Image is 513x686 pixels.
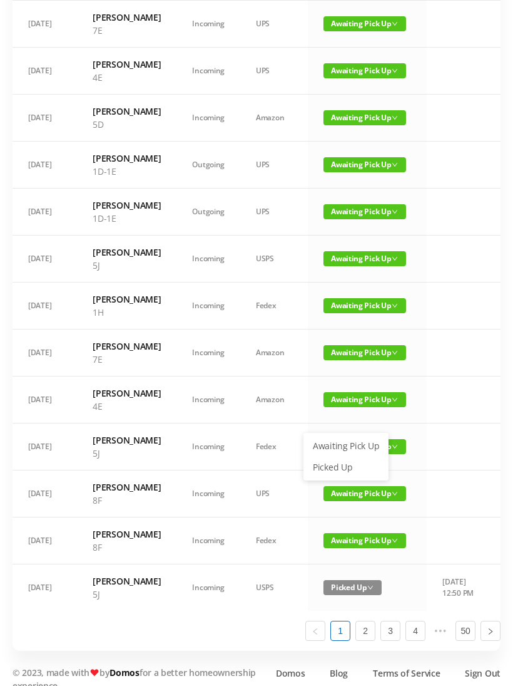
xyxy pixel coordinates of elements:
[13,95,77,142] td: [DATE]
[93,71,161,84] p: 4E
[356,621,375,640] a: 2
[176,95,240,142] td: Incoming
[330,621,350,641] li: 1
[331,621,350,640] a: 1
[93,11,161,24] h6: [PERSON_NAME]
[93,199,161,212] h6: [PERSON_NAME]
[240,424,308,470] td: Fedex
[240,236,308,283] td: USPS
[13,48,77,95] td: [DATE]
[323,157,406,172] span: Awaiting Pick Up
[93,588,161,601] p: 5J
[240,517,308,564] td: Fedex
[240,330,308,377] td: Amazon
[456,621,475,640] a: 50
[323,486,406,501] span: Awaiting Pick Up
[240,283,308,330] td: Fedex
[323,533,406,548] span: Awaiting Pick Up
[392,115,398,121] i: icon: down
[13,189,77,236] td: [DATE]
[13,564,77,611] td: [DATE]
[355,621,375,641] li: 2
[392,491,398,497] i: icon: down
[109,667,140,678] a: Domos
[240,142,308,189] td: UPS
[13,330,77,377] td: [DATE]
[93,481,161,494] h6: [PERSON_NAME]
[13,283,77,330] td: [DATE]
[380,621,400,641] li: 3
[93,118,161,131] p: 5D
[455,621,475,641] li: 50
[392,21,398,27] i: icon: down
[392,397,398,403] i: icon: down
[176,236,240,283] td: Incoming
[176,470,240,517] td: Incoming
[93,340,161,353] h6: [PERSON_NAME]
[323,16,406,31] span: Awaiting Pick Up
[176,283,240,330] td: Incoming
[305,436,387,456] a: Awaiting Pick Up
[13,470,77,517] td: [DATE]
[323,580,382,595] span: Picked Up
[176,330,240,377] td: Incoming
[381,621,400,640] a: 3
[93,400,161,413] p: 4E
[93,165,161,178] p: 1D-1E
[176,424,240,470] td: Incoming
[305,621,325,641] li: Previous Page
[392,350,398,356] i: icon: down
[405,621,425,641] li: 4
[93,494,161,507] p: 8F
[323,298,406,313] span: Awaiting Pick Up
[240,377,308,424] td: Amazon
[406,621,425,640] a: 4
[373,667,440,680] a: Terms of Service
[427,564,492,611] td: [DATE] 12:50 PM
[392,256,398,262] i: icon: down
[323,63,406,78] span: Awaiting Pick Up
[93,58,161,71] h6: [PERSON_NAME]
[93,306,161,319] p: 1H
[93,24,161,37] p: 7E
[93,353,161,366] p: 7E
[392,68,398,74] i: icon: down
[465,667,500,680] a: Sign Out
[480,621,500,641] li: Next Page
[323,251,406,266] span: Awaiting Pick Up
[93,541,161,554] p: 8F
[392,162,398,168] i: icon: down
[323,345,406,360] span: Awaiting Pick Up
[430,621,450,641] span: •••
[323,204,406,219] span: Awaiting Pick Up
[93,387,161,400] h6: [PERSON_NAME]
[93,527,161,541] h6: [PERSON_NAME]
[330,667,348,680] a: Blog
[176,142,240,189] td: Outgoing
[13,142,77,189] td: [DATE]
[305,457,387,477] a: Picked Up
[240,1,308,48] td: UPS
[176,517,240,564] td: Incoming
[93,434,161,447] h6: [PERSON_NAME]
[176,189,240,236] td: Outgoing
[13,424,77,470] td: [DATE]
[240,95,308,142] td: Amazon
[93,293,161,306] h6: [PERSON_NAME]
[13,517,77,564] td: [DATE]
[487,628,494,635] i: icon: right
[176,377,240,424] td: Incoming
[276,667,305,680] a: Domos
[93,246,161,259] h6: [PERSON_NAME]
[240,48,308,95] td: UPS
[176,564,240,611] td: Incoming
[240,189,308,236] td: UPS
[93,259,161,272] p: 5J
[176,48,240,95] td: Incoming
[240,564,308,611] td: USPS
[176,1,240,48] td: Incoming
[323,392,406,407] span: Awaiting Pick Up
[13,377,77,424] td: [DATE]
[392,209,398,215] i: icon: down
[93,105,161,118] h6: [PERSON_NAME]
